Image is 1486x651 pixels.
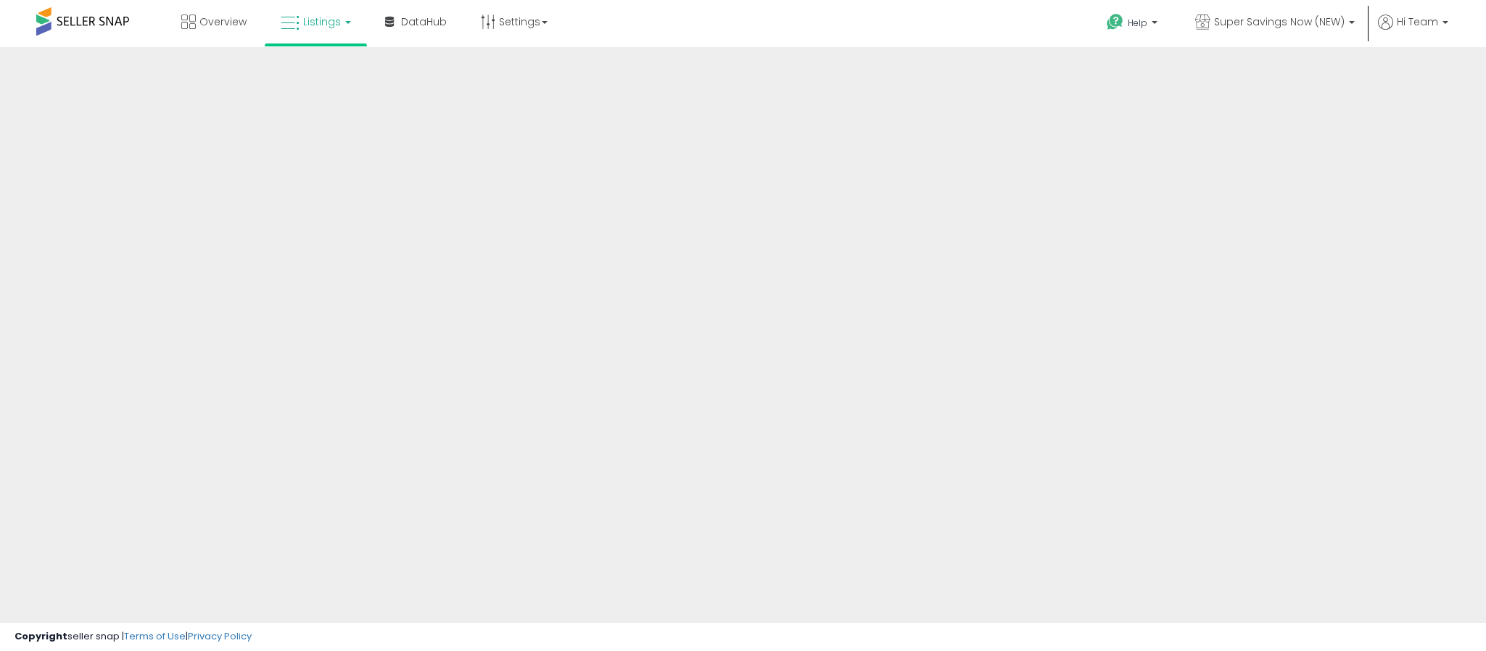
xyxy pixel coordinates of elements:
i: Get Help [1106,13,1124,31]
span: Overview [199,14,247,29]
span: Hi Team [1397,14,1438,29]
strong: Copyright [15,629,67,643]
a: Help [1095,2,1172,47]
span: Help [1128,17,1147,29]
span: Super Savings Now (NEW) [1214,14,1345,29]
span: Listings [303,14,341,29]
div: seller snap | | [15,630,252,644]
a: Privacy Policy [188,629,252,643]
a: Hi Team [1378,14,1448,47]
a: Terms of Use [124,629,186,643]
span: DataHub [401,14,447,29]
